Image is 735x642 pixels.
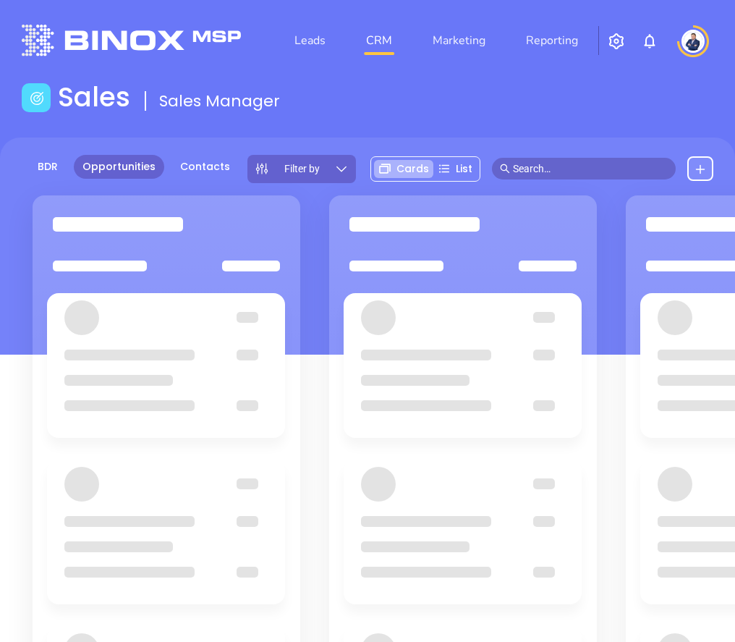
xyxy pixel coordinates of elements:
[608,33,625,50] img: iconSetting
[171,155,239,179] a: Contacts
[58,81,130,114] h1: Sales
[159,90,280,112] span: Sales Manager
[374,160,433,178] div: Cards
[433,160,477,178] div: List
[520,26,584,55] a: Reporting
[513,161,668,177] input: Search…
[29,155,67,179] a: BDR
[641,33,658,50] img: iconNotification
[360,26,398,55] a: CRM
[22,25,241,57] img: logo
[74,155,164,179] a: Opportunities
[500,164,510,174] span: search
[284,164,320,174] span: Filter by
[681,30,705,53] img: user
[289,26,331,55] a: Leads
[427,26,491,55] a: Marketing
